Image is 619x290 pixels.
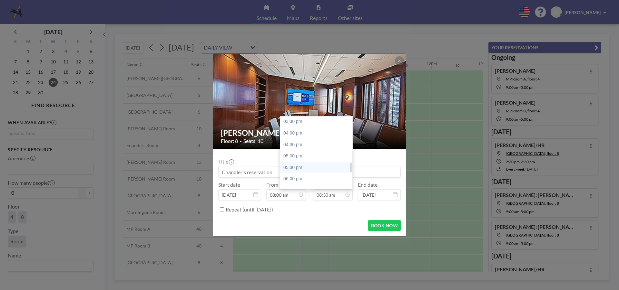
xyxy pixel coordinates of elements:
[280,139,356,151] div: 04:30 pm
[243,138,263,144] span: Seats: 10
[219,166,400,177] input: Chandler's reservation
[226,206,273,213] label: Repeat (until [DATE])
[221,138,238,144] span: Floor: 8
[368,220,401,231] button: BOOK NOW
[266,182,278,188] label: From
[280,150,356,162] div: 05:00 pm
[280,162,356,173] div: 05:30 pm
[240,139,242,144] span: •
[218,182,240,188] label: Start date
[358,182,378,188] label: End date
[309,184,310,198] span: -
[280,185,356,196] div: 06:30 pm
[221,128,399,138] h2: [PERSON_NAME] Room
[280,127,356,139] div: 04:00 pm
[280,173,356,185] div: 06:00 pm
[218,158,233,165] label: Title
[280,116,356,127] div: 03:30 pm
